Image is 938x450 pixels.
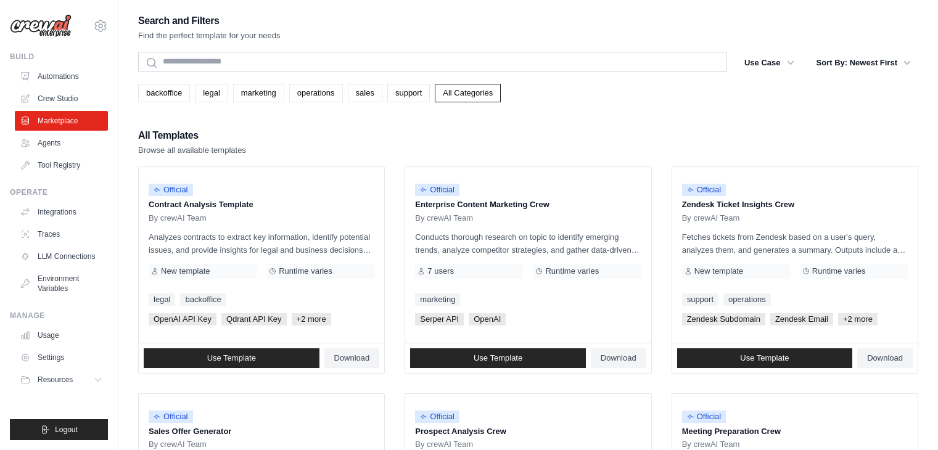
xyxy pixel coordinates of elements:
[138,127,246,144] h2: All Templates
[138,144,246,157] p: Browse all available templates
[682,293,718,306] a: support
[149,313,216,325] span: OpenAI API Key
[149,425,374,438] p: Sales Offer Generator
[149,184,193,196] span: Official
[723,293,771,306] a: operations
[682,411,726,423] span: Official
[812,266,866,276] span: Runtime varies
[348,84,382,102] a: sales
[221,313,287,325] span: Qdrant API Key
[415,313,464,325] span: Serper API
[415,411,459,423] span: Official
[415,213,473,223] span: By crewAI Team
[770,313,833,325] span: Zendesk Email
[682,425,908,438] p: Meeting Preparation Crew
[427,266,454,276] span: 7 users
[149,440,207,449] span: By crewAI Team
[149,231,374,256] p: Analyzes contracts to extract key information, identify potential issues, and provide insights fo...
[601,353,636,363] span: Download
[415,184,459,196] span: Official
[15,269,108,298] a: Environment Variables
[740,353,789,363] span: Use Template
[15,224,108,244] a: Traces
[682,213,740,223] span: By crewAI Team
[545,266,599,276] span: Runtime varies
[149,198,374,211] p: Contract Analysis Template
[289,84,343,102] a: operations
[161,266,210,276] span: New template
[737,52,802,74] button: Use Case
[207,353,256,363] span: Use Template
[682,440,740,449] span: By crewAI Team
[809,52,918,74] button: Sort By: Newest First
[149,411,193,423] span: Official
[233,84,284,102] a: marketing
[867,353,903,363] span: Download
[469,313,506,325] span: OpenAI
[415,231,641,256] p: Conducts thorough research on topic to identify emerging trends, analyze competitor strategies, a...
[435,84,501,102] a: All Categories
[195,84,228,102] a: legal
[15,202,108,222] a: Integrations
[138,84,190,102] a: backoffice
[149,213,207,223] span: By crewAI Team
[15,133,108,153] a: Agents
[15,348,108,367] a: Settings
[55,425,78,435] span: Logout
[415,198,641,211] p: Enterprise Content Marketing Crew
[15,370,108,390] button: Resources
[149,293,175,306] a: legal
[334,353,370,363] span: Download
[694,266,743,276] span: New template
[15,67,108,86] a: Automations
[838,313,878,325] span: +2 more
[15,111,108,131] a: Marketplace
[682,198,908,211] p: Zendesk Ticket Insights Crew
[677,348,853,368] a: Use Template
[415,293,460,306] a: marketing
[410,348,586,368] a: Use Template
[279,266,332,276] span: Runtime varies
[10,187,108,197] div: Operate
[682,231,908,256] p: Fetches tickets from Zendesk based on a user's query, analyzes them, and generates a summary. Out...
[15,325,108,345] a: Usage
[857,348,913,368] a: Download
[180,293,226,306] a: backoffice
[10,311,108,321] div: Manage
[682,313,765,325] span: Zendesk Subdomain
[10,52,108,62] div: Build
[415,440,473,449] span: By crewAI Team
[15,89,108,108] a: Crew Studio
[387,84,430,102] a: support
[10,14,72,38] img: Logo
[15,155,108,175] a: Tool Registry
[10,419,108,440] button: Logout
[591,348,646,368] a: Download
[144,348,319,368] a: Use Template
[15,247,108,266] a: LLM Connections
[324,348,380,368] a: Download
[415,425,641,438] p: Prospect Analysis Crew
[138,12,281,30] h2: Search and Filters
[682,184,726,196] span: Official
[474,353,522,363] span: Use Template
[138,30,281,42] p: Find the perfect template for your needs
[38,375,73,385] span: Resources
[292,313,331,325] span: +2 more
